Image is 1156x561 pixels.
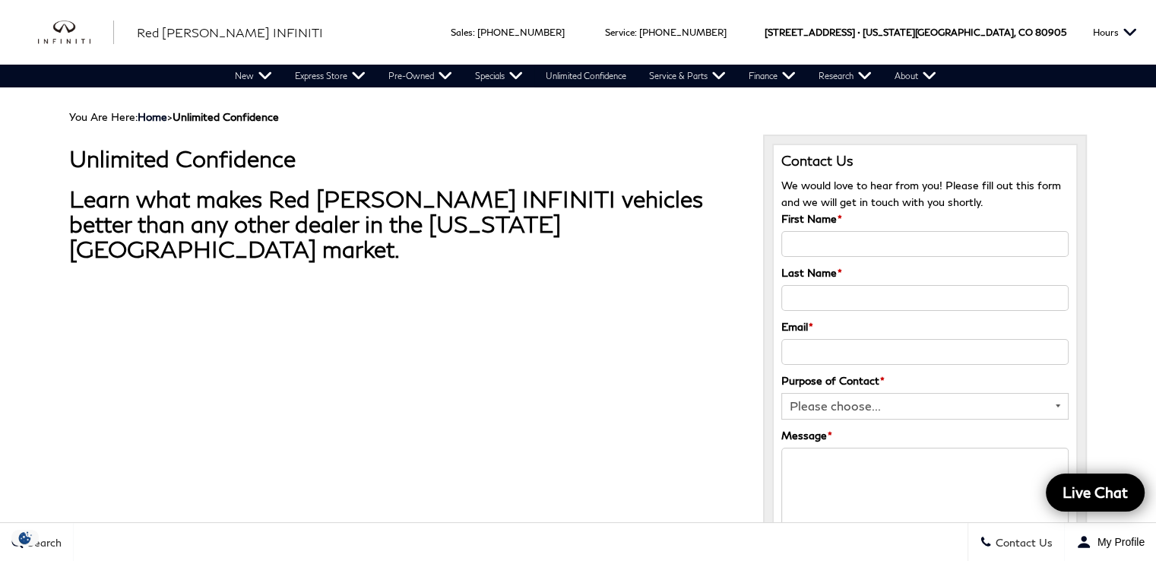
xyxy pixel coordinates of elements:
[807,65,883,87] a: Research
[8,530,43,546] section: Click to Open Cookie Consent Modal
[737,65,807,87] a: Finance
[473,27,475,38] span: :
[8,530,43,546] img: Opt-Out Icon
[635,27,637,38] span: :
[992,536,1053,549] span: Contact Us
[883,65,948,87] a: About
[477,27,565,38] a: [PHONE_NUMBER]
[781,179,1061,208] span: We would love to hear from you! Please fill out this form and we will get in touch with you shortly.
[69,293,495,533] iframe: YouTube video player
[1055,483,1135,502] span: Live Chat
[605,27,635,38] span: Service
[69,146,740,171] h1: Unlimited Confidence
[173,110,279,123] strong: Unlimited Confidence
[765,27,1066,38] a: [STREET_ADDRESS] • [US_STATE][GEOGRAPHIC_DATA], CO 80905
[781,319,813,335] label: Email
[377,65,464,87] a: Pre-Owned
[1091,536,1145,548] span: My Profile
[283,65,377,87] a: Express Store
[137,24,323,42] a: Red [PERSON_NAME] INFINITI
[24,536,62,549] span: Search
[781,265,842,281] label: Last Name
[69,110,279,123] span: You Are Here:
[69,110,1087,123] div: Breadcrumbs
[38,21,114,45] img: INFINITI
[38,21,114,45] a: infiniti
[69,185,703,262] strong: Learn what makes Red [PERSON_NAME] INFINITI vehicles better than any other dealer in the [US_STAT...
[781,211,842,227] label: First Name
[464,65,534,87] a: Specials
[781,372,885,389] label: Purpose of Contact
[781,427,832,444] label: Message
[137,25,323,40] span: Red [PERSON_NAME] INFINITI
[639,27,727,38] a: [PHONE_NUMBER]
[1065,523,1156,561] button: Open user profile menu
[138,110,167,123] a: Home
[451,27,473,38] span: Sales
[534,65,638,87] a: Unlimited Confidence
[781,153,1069,170] h3: Contact Us
[223,65,948,87] nav: Main Navigation
[138,110,279,123] span: >
[223,65,283,87] a: New
[1046,474,1145,512] a: Live Chat
[638,65,737,87] a: Service & Parts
